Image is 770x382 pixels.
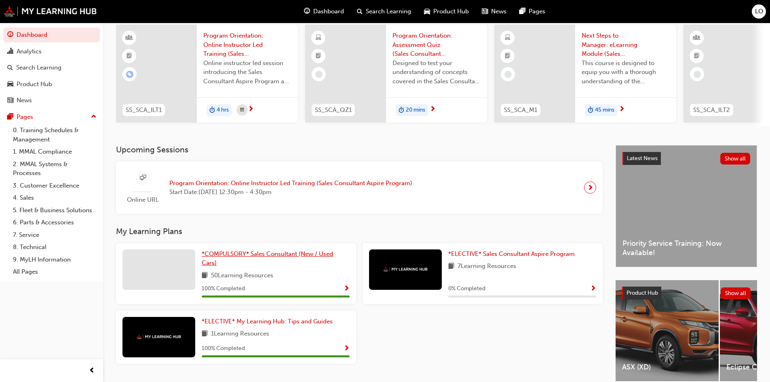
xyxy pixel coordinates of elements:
a: 3. Customer Excellence [10,179,100,192]
span: 100 % Completed [202,284,245,293]
span: Online instructor led session introducing the Sales Consultant Aspire Program and outlining what ... [203,59,291,86]
span: 4 hrs [217,106,229,115]
span: News [491,7,506,16]
button: Show all [720,153,751,165]
span: next-icon [248,106,254,113]
a: Product HubShow all [622,287,751,300]
a: Latest NewsShow all [622,152,750,165]
span: booktick-icon [694,51,700,61]
span: car-icon [7,81,13,88]
div: News [17,96,32,105]
a: Search Learning [3,60,100,75]
span: Product Hub [433,7,469,16]
span: next-icon [619,106,625,113]
a: guage-iconDashboard [297,3,350,20]
span: Product Hub [627,289,658,296]
span: learningResourceType_ELEARNING-icon [505,33,511,43]
a: Dashboard [3,27,100,42]
span: book-icon [202,329,208,339]
span: Designed to test your understanding of concepts covered in the Sales Consultant Aspire Program 'P... [392,59,481,86]
span: SS_SCA_QZ1 [315,106,352,115]
span: 1 Learning Resources [211,329,269,339]
a: pages-iconPages [513,3,552,20]
span: 45 mins [595,106,614,115]
span: *ELECTIVE* My Learning Hub: Tips and Guides [202,318,333,325]
span: book-icon [448,262,454,272]
span: ASX (XD) [622,363,712,372]
span: *ELECTIVE* Sales Consultant Aspire Program [448,250,575,257]
span: SS_SCA_M1 [504,106,537,115]
a: news-iconNews [475,3,513,20]
span: news-icon [482,6,488,17]
span: duration-icon [399,105,404,116]
h3: Upcoming Sessions [116,145,603,154]
span: book-icon [202,271,208,281]
div: Pages [17,112,33,122]
span: guage-icon [7,32,13,39]
span: booktick-icon [505,51,511,61]
span: 20 mins [406,106,425,115]
span: Latest News [627,155,658,162]
span: 0 % Completed [448,284,485,293]
span: Priority Service Training: Now Available! [622,239,750,257]
a: SS_SCA_M1Next Steps to Manager: eLearning Module (Sales Consultant Aspire Program)This course is ... [494,25,676,122]
span: LO [755,7,763,16]
button: Show Progress [344,344,350,354]
span: Next Steps to Manager: eLearning Module (Sales Consultant Aspire Program) [582,31,670,59]
span: *COMPULSORY* Sales Consultant (New / Used Cars) [202,250,333,267]
span: Online URL [122,195,163,205]
span: sessionType_ONLINE_URL-icon [140,173,146,183]
span: learningRecordVerb_ENROLL-icon [126,71,133,78]
div: Analytics [17,47,42,56]
span: duration-icon [209,105,215,116]
span: next-icon [430,106,436,113]
span: 50 Learning Resources [211,271,273,281]
span: learningRecordVerb_NONE-icon [504,71,512,78]
span: car-icon [424,6,430,17]
span: prev-icon [89,366,95,376]
span: learningRecordVerb_NONE-icon [315,71,323,78]
span: Program Orientation: Assessment Quiz (Sales Consultant Aspire Program) [392,31,481,59]
a: *ELECTIVE* My Learning Hub: Tips and Guides [202,317,336,326]
span: SS_SCA_ILT2 [693,106,730,115]
span: learningResourceType_ELEARNING-icon [316,33,321,43]
span: learningResourceType_INSTRUCTOR_LED-icon [127,33,132,43]
a: 6. Parts & Accessories [10,216,100,229]
span: 100 % Completed [202,344,245,353]
span: news-icon [7,97,13,104]
span: guage-icon [304,6,310,17]
span: Search Learning [366,7,411,16]
span: Program Orientation: Online Instructor Led Training (Sales Consultant Aspire Program) [169,179,412,188]
span: pages-icon [519,6,525,17]
a: Product Hub [3,77,100,92]
span: pages-icon [7,114,13,121]
span: duration-icon [588,105,593,116]
span: chart-icon [7,48,13,55]
button: Pages [3,110,100,125]
a: 5. Fleet & Business Solutions [10,204,100,217]
span: learningResourceType_INSTRUCTOR_LED-icon [694,33,700,43]
span: Start Date: [DATE] 12:30pm - 4:30pm [169,188,412,197]
a: car-iconProduct Hub [418,3,475,20]
span: booktick-icon [127,51,132,61]
span: search-icon [7,64,13,72]
a: *ELECTIVE* Sales Consultant Aspire Program [448,249,578,259]
span: Show Progress [344,345,350,352]
a: 7. Service [10,229,100,241]
div: Search Learning [16,63,61,72]
a: SS_SCA_ILT1Program Orientation: Online Instructor Led Training (Sales Consultant Aspire Program)O... [116,25,298,122]
a: News [3,93,100,108]
h3: My Learning Plans [116,227,603,236]
a: 0. Training Schedules & Management [10,124,100,146]
img: mmal [4,6,97,17]
a: *COMPULSORY* Sales Consultant (New / Used Cars) [202,249,350,268]
span: Pages [529,7,545,16]
span: learningRecordVerb_NONE-icon [694,71,701,78]
span: search-icon [357,6,363,17]
span: SS_SCA_ILT1 [126,106,162,115]
span: This course is designed to equip you with a thorough understanding of the importance of departmen... [582,59,670,86]
button: Show all [721,287,751,299]
img: mmal [383,267,428,272]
